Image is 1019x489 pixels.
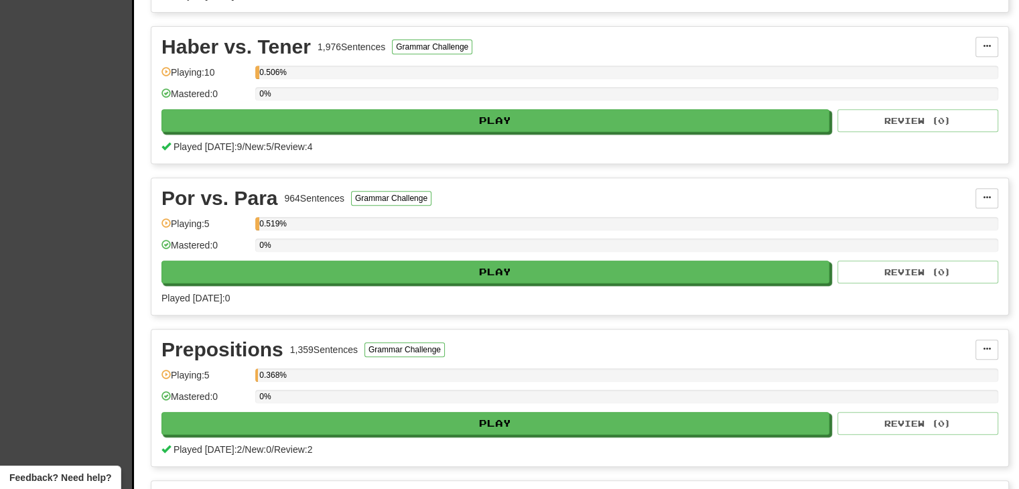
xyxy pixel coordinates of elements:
span: Played [DATE]: 9 [174,141,242,152]
div: 1,359 Sentences [290,343,358,356]
div: Playing: 5 [161,368,249,391]
span: / [242,444,245,455]
button: Grammar Challenge [392,40,472,54]
button: Grammar Challenge [364,342,445,357]
button: Play [161,261,829,283]
span: / [242,141,245,152]
span: New: 0 [245,444,271,455]
span: Open feedback widget [9,471,111,484]
span: / [271,141,274,152]
div: 1,976 Sentences [318,40,385,54]
div: Por vs. Para [161,188,277,208]
div: Playing: 10 [161,66,249,88]
div: Mastered: 0 [161,238,249,261]
button: Play [161,109,829,132]
button: Grammar Challenge [351,191,431,206]
div: Mastered: 0 [161,390,249,412]
span: New: 5 [245,141,271,152]
div: 964 Sentences [284,192,344,205]
span: Played [DATE]: 2 [174,444,242,455]
span: / [271,444,274,455]
div: Haber vs. Tener [161,37,311,57]
button: Play [161,412,829,435]
button: Review (0) [837,412,998,435]
span: Review: 2 [274,444,313,455]
span: Played [DATE]: 0 [161,293,230,303]
div: Mastered: 0 [161,87,249,109]
button: Review (0) [837,109,998,132]
div: Playing: 5 [161,217,249,239]
span: Review: 4 [274,141,313,152]
button: Review (0) [837,261,998,283]
div: Prepositions [161,340,283,360]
